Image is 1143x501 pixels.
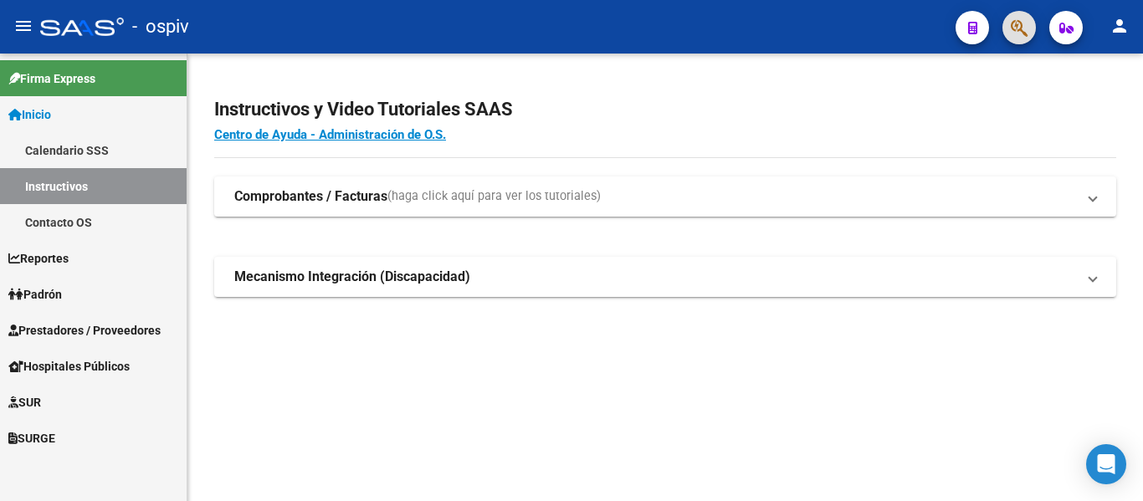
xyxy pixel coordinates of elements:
strong: Comprobantes / Facturas [234,187,387,206]
mat-icon: person [1110,16,1130,36]
mat-icon: menu [13,16,33,36]
span: Inicio [8,105,51,124]
span: - ospiv [132,8,189,45]
span: SUR [8,393,41,412]
strong: Mecanismo Integración (Discapacidad) [234,268,470,286]
span: Prestadores / Proveedores [8,321,161,340]
mat-expansion-panel-header: Comprobantes / Facturas(haga click aquí para ver los tutoriales) [214,176,1116,217]
a: Centro de Ayuda - Administración de O.S. [214,127,446,142]
div: Open Intercom Messenger [1086,444,1126,484]
h2: Instructivos y Video Tutoriales SAAS [214,94,1116,125]
span: (haga click aquí para ver los tutoriales) [387,187,601,206]
span: Firma Express [8,69,95,88]
span: Reportes [8,249,69,268]
span: SURGE [8,429,55,447]
span: Hospitales Públicos [8,357,130,376]
span: Padrón [8,285,62,304]
mat-expansion-panel-header: Mecanismo Integración (Discapacidad) [214,257,1116,297]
